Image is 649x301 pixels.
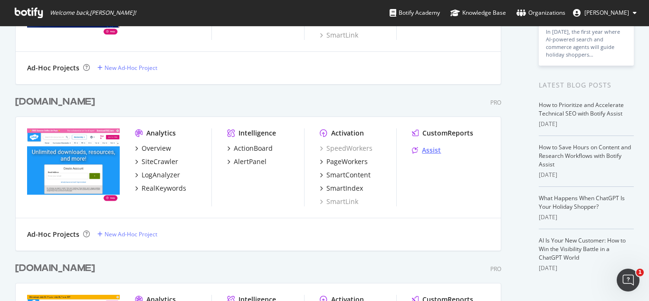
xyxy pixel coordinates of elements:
[584,9,629,17] span: Emily Lasonder
[142,144,171,153] div: Overview
[539,194,625,211] a: What Happens When ChatGPT Is Your Holiday Shopper?
[15,95,99,109] a: [DOMAIN_NAME]
[320,184,363,193] a: SmartIndex
[450,8,506,18] div: Knowledge Base
[27,128,120,203] img: twinkl.co.uk
[27,230,79,239] div: Ad-Hoc Projects
[422,128,473,138] div: CustomReports
[326,170,371,180] div: SmartContent
[516,8,565,18] div: Organizations
[15,262,95,275] div: [DOMAIN_NAME]
[331,128,364,138] div: Activation
[135,170,180,180] a: LogAnalyzer
[15,262,99,275] a: [DOMAIN_NAME]
[565,5,644,20] button: [PERSON_NAME]
[320,30,358,40] a: SmartLink
[390,8,440,18] div: Botify Academy
[546,28,627,58] div: In [DATE], the first year where AI-powered search and commerce agents will guide holiday shoppers…
[539,80,634,90] div: Latest Blog Posts
[539,143,631,168] a: How to Save Hours on Content and Research Workflows with Botify Assist
[539,236,626,262] a: AI Is Your New Customer: How to Win the Visibility Battle in a ChatGPT World
[227,157,267,166] a: AlertPanel
[135,144,171,153] a: Overview
[412,146,441,155] a: Assist
[490,98,501,107] div: Pro
[422,146,441,155] div: Assist
[320,197,358,206] a: SmartLink
[105,64,157,72] div: New Ad-Hoc Project
[227,144,273,153] a: ActionBoard
[490,265,501,273] div: Pro
[234,157,267,166] div: AlertPanel
[135,157,178,166] a: SiteCrawler
[320,157,368,166] a: PageWorkers
[326,184,363,193] div: SmartIndex
[146,128,176,138] div: Analytics
[412,128,473,138] a: CustomReports
[97,64,157,72] a: New Ad-Hoc Project
[135,184,186,193] a: RealKeywords
[539,101,624,117] a: How to Prioritize and Accelerate Technical SEO with Botify Assist
[636,269,644,276] span: 1
[320,170,371,180] a: SmartContent
[320,144,372,153] a: SpeedWorkers
[326,157,368,166] div: PageWorkers
[617,269,639,291] iframe: Intercom live chat
[539,120,634,128] div: [DATE]
[142,170,180,180] div: LogAnalyzer
[234,144,273,153] div: ActionBoard
[239,128,276,138] div: Intelligence
[15,95,95,109] div: [DOMAIN_NAME]
[105,230,157,238] div: New Ad-Hoc Project
[27,63,79,73] div: Ad-Hoc Projects
[539,171,634,179] div: [DATE]
[97,230,157,238] a: New Ad-Hoc Project
[539,264,634,272] div: [DATE]
[539,213,634,222] div: [DATE]
[142,157,178,166] div: SiteCrawler
[142,184,186,193] div: RealKeywords
[50,9,136,17] span: Welcome back, [PERSON_NAME] !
